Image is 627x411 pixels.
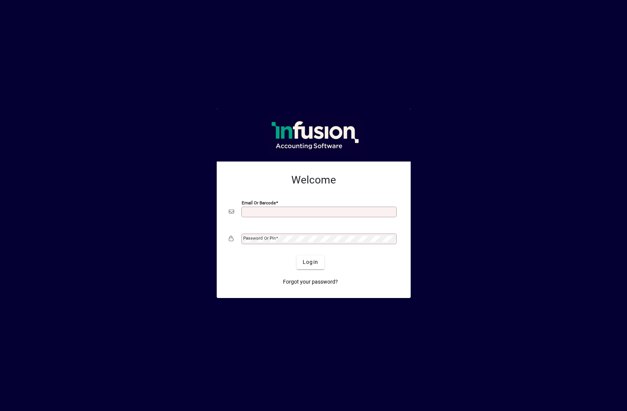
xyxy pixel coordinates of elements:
mat-label: Password or Pin [243,235,276,241]
mat-label: Email or Barcode [242,200,276,205]
span: Login [303,258,318,266]
h2: Welcome [229,174,399,187]
span: Forgot your password? [283,278,338,286]
a: Forgot your password? [280,275,341,289]
button: Login [297,256,324,269]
